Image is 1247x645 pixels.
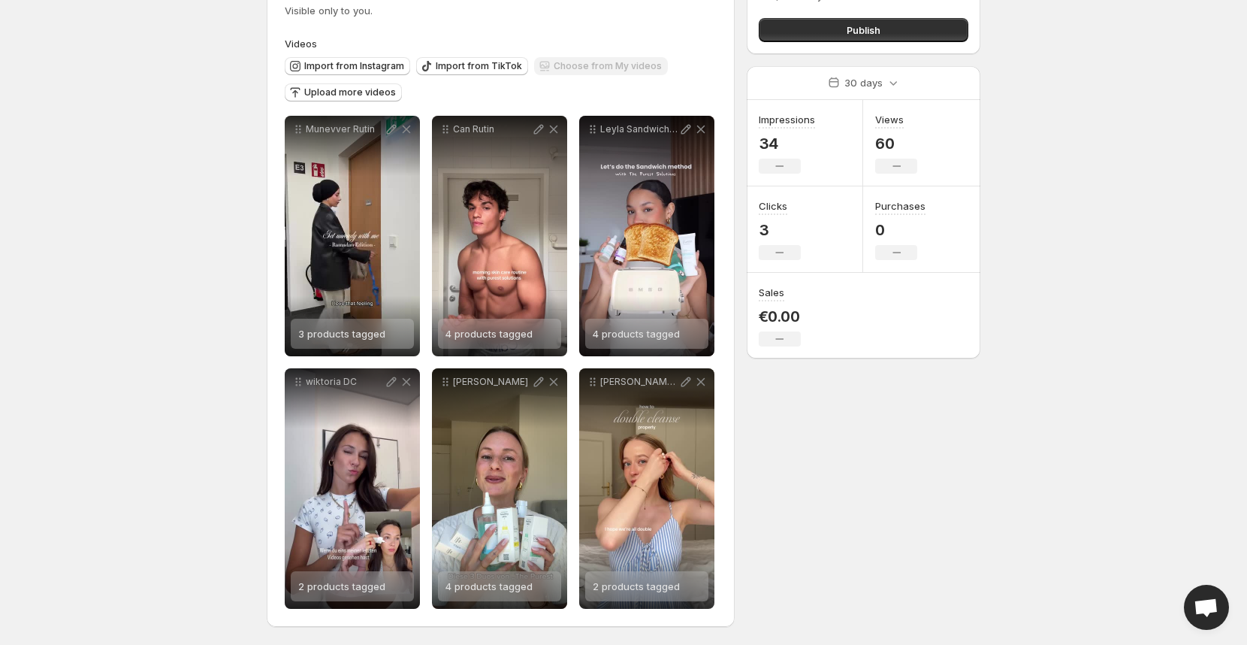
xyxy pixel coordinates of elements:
[436,60,522,72] span: Import from TikTok
[759,112,815,127] h3: Impressions
[285,368,420,609] div: wiktoria DC2 products tagged
[445,328,533,340] span: 4 products tagged
[875,198,925,213] h3: Purchases
[306,123,384,135] p: Munevver Rutin
[875,135,917,153] p: 60
[759,135,815,153] p: 34
[600,123,678,135] p: Leyla Sandwich Method
[304,60,404,72] span: Import from Instagram
[600,376,678,388] p: [PERSON_NAME] DC2
[285,116,420,356] div: Munevver Rutin3 products tagged
[304,86,396,98] span: Upload more videos
[759,285,784,300] h3: Sales
[1184,585,1229,630] div: Open chat
[432,368,567,609] div: [PERSON_NAME]4 products tagged
[844,75,883,90] p: 30 days
[875,221,925,239] p: 0
[445,580,533,592] span: 4 products tagged
[593,328,680,340] span: 4 products tagged
[285,5,373,17] span: Visible only to you.
[285,38,317,50] span: Videos
[416,57,528,75] button: Import from TikTok
[285,83,402,101] button: Upload more videos
[298,328,385,340] span: 3 products tagged
[847,23,880,38] span: Publish
[759,307,801,326] p: €0.00
[579,116,714,356] div: Leyla Sandwich Method4 products tagged
[579,368,714,609] div: [PERSON_NAME] DC22 products tagged
[759,198,787,213] h3: Clicks
[759,221,801,239] p: 3
[453,123,531,135] p: Can Rutin
[285,57,410,75] button: Import from Instagram
[593,580,680,592] span: 2 products tagged
[759,18,968,42] button: Publish
[298,580,385,592] span: 2 products tagged
[306,376,384,388] p: wiktoria DC
[453,376,531,388] p: [PERSON_NAME]
[432,116,567,356] div: Can Rutin4 products tagged
[875,112,904,127] h3: Views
